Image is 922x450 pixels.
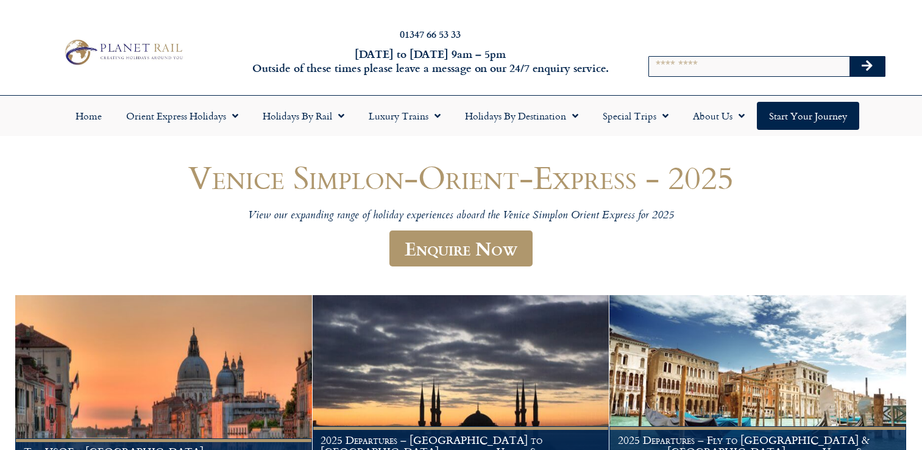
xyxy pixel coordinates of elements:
[400,27,461,41] a: 01347 66 53 33
[96,209,827,223] p: View our expanding range of holiday experiences aboard the Venice Simplon Orient Express for 2025
[96,159,827,195] h1: Venice Simplon-Orient-Express - 2025
[389,230,533,266] a: Enquire Now
[249,47,611,76] h6: [DATE] to [DATE] 9am – 5pm Outside of these times please leave a message on our 24/7 enquiry serv...
[453,102,590,130] a: Holidays by Destination
[63,102,114,130] a: Home
[590,102,681,130] a: Special Trips
[114,102,250,130] a: Orient Express Holidays
[250,102,356,130] a: Holidays by Rail
[60,37,186,68] img: Planet Rail Train Holidays Logo
[681,102,757,130] a: About Us
[757,102,859,130] a: Start your Journey
[849,57,885,76] button: Search
[6,102,916,130] nav: Menu
[356,102,453,130] a: Luxury Trains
